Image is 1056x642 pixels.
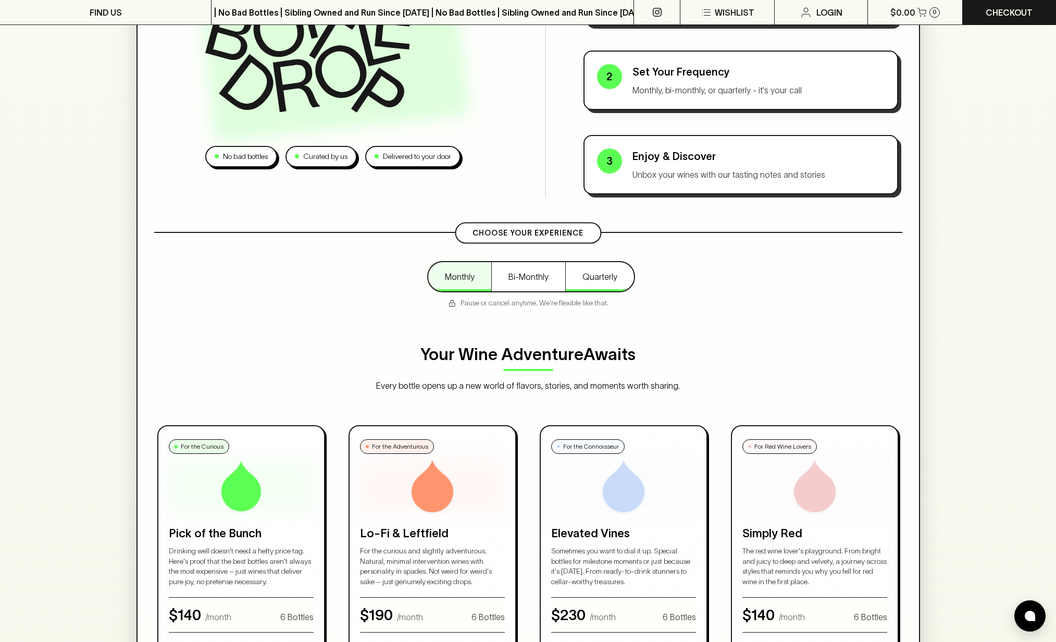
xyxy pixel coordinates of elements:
[215,460,267,512] img: Pick of the Bunch
[551,604,586,626] p: $ 230
[715,6,754,19] p: Wishlist
[754,442,811,451] p: For Red Wine Lovers
[420,342,636,367] p: Your Wine Adventure
[890,6,915,19] p: $0.00
[1025,611,1035,621] img: bubble-icon
[779,611,805,623] p: /month
[360,546,505,587] p: For the curious and slightly adventurous. Natural, minimal intervention wines with personality in...
[551,525,696,542] p: Elevated Vines
[90,6,122,19] p: FIND US
[663,611,696,623] p: 6 Bottles
[563,442,619,451] p: For the Connoisseur
[223,151,268,162] p: No bad bottles
[169,525,314,542] p: Pick of the Bunch
[303,151,347,162] p: Curated by us
[551,546,696,587] p: Sometimes you want to dial it up. Special bottles for milestone moments or just because it's [DAT...
[816,6,842,19] p: Login
[597,149,622,174] div: 3
[205,611,231,623] p: /month
[565,262,634,291] button: Quarterly
[632,64,885,80] p: Set Your Frequency
[360,525,505,542] p: Lo-Fi & Leftfield
[590,611,616,623] p: /month
[428,262,491,291] button: Monthly
[598,460,650,512] img: Elevated Vines
[397,611,423,623] p: /month
[181,442,223,451] p: For the Curious
[154,379,902,392] p: Every bottle opens up a new world of flavors, stories, and moments worth sharing.
[491,262,565,291] button: Bi-Monthly
[169,546,314,587] p: Drinking well doesn't need a hefty price tag. Here's proof that the best bottles aren't always th...
[406,460,458,512] img: Lo-Fi & Leftfield
[583,345,636,363] span: Awaits
[789,460,841,512] img: Simply Red
[280,611,314,623] p: 6 Bottles
[383,151,451,162] p: Delivered to your door
[360,604,393,626] p: $ 190
[632,149,885,164] p: Enjoy & Discover
[933,9,937,15] p: 0
[854,611,887,623] p: 6 Bottles
[473,228,583,239] p: Choose Your Experience
[372,442,428,451] p: For the Adventurous
[597,64,622,89] div: 2
[632,84,885,96] p: Monthly, bi-monthly, or quarterly - it's your call
[742,525,887,542] p: Simply Red
[742,546,887,587] p: The red wine lover's playground. From bright and juicy to deep and velvety, a journey across styl...
[742,604,775,626] p: $ 140
[448,298,608,308] p: Pause or cancel anytime. We're flexible like that.
[169,604,201,626] p: $ 140
[632,168,885,181] p: Unbox your wines with our tasting notes and stories
[471,611,505,623] p: 6 Bottles
[986,6,1033,19] p: Checkout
